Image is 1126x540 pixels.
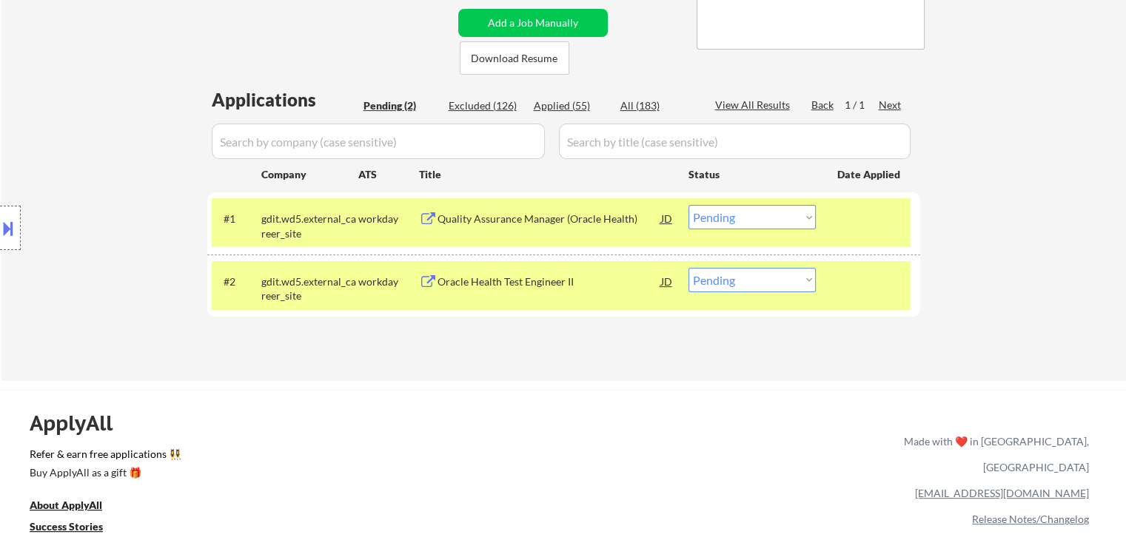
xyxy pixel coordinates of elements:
[845,98,879,112] div: 1 / 1
[212,124,545,159] input: Search by company (case sensitive)
[660,268,674,294] div: JD
[458,9,608,37] button: Add a Job Manually
[358,167,419,182] div: ATS
[261,212,358,240] div: gdit.wd5.external_career_site
[30,519,123,537] a: Success Stories
[30,411,130,436] div: ApplyAll
[898,428,1089,480] div: Made with ❤️ in [GEOGRAPHIC_DATA], [GEOGRAPHIC_DATA]
[261,274,358,303] div: gdit.wd5.external_career_site
[879,98,902,112] div: Next
[30,497,123,516] a: About ApplyAll
[915,487,1089,499] a: [EMAIL_ADDRESS][DOMAIN_NAME]
[30,520,103,533] u: Success Stories
[358,212,419,226] div: workday
[837,167,902,182] div: Date Applied
[212,91,358,109] div: Applications
[363,98,438,113] div: Pending (2)
[660,205,674,232] div: JD
[358,274,419,289] div: workday
[972,513,1089,525] a: Release Notes/Changelog
[620,98,694,113] div: All (183)
[715,98,794,112] div: View All Results
[30,449,594,465] a: Refer & earn free applications 👯‍♀️
[30,468,178,478] div: Buy ApplyAll as a gift 🎁
[688,161,816,187] div: Status
[30,465,178,483] a: Buy ApplyAll as a gift 🎁
[559,124,911,159] input: Search by title (case sensitive)
[419,167,674,182] div: Title
[811,98,835,112] div: Back
[438,274,661,289] div: Oracle Health Test Engineer II
[449,98,523,113] div: Excluded (126)
[438,212,661,226] div: Quality Assurance Manager (Oracle Health)
[534,98,608,113] div: Applied (55)
[30,499,102,511] u: About ApplyAll
[261,167,358,182] div: Company
[460,41,569,75] button: Download Resume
